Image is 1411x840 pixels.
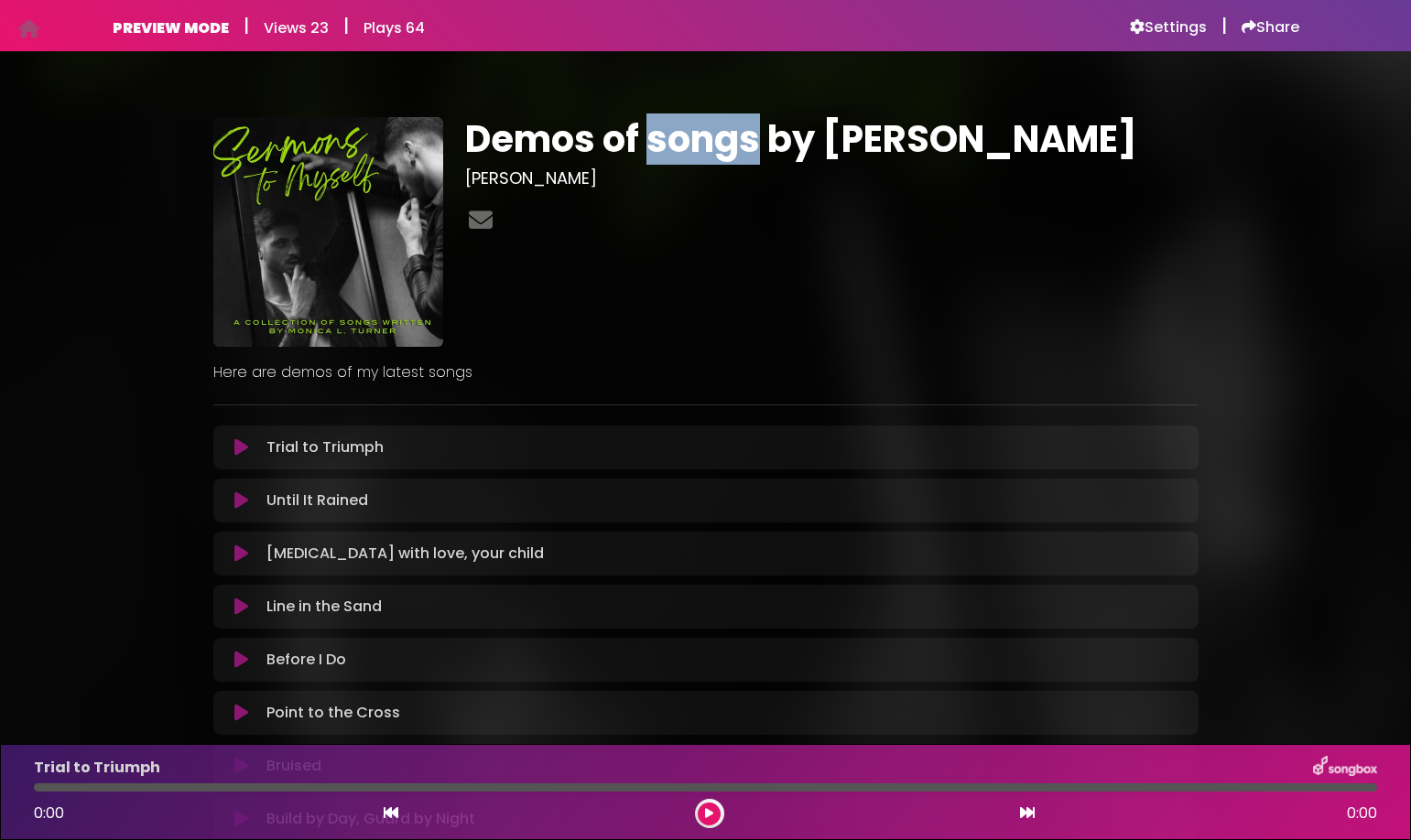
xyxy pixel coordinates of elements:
[1242,18,1299,37] a: Share
[264,19,329,37] h6: Views 23
[266,436,384,458] p: Trial to Triumph
[213,117,443,347] img: 84etJmTYRfqpewp1u1g1
[244,15,249,37] h5: |
[34,802,64,824] span: 0:00
[1313,756,1377,780] img: songbox-logo-white.png
[266,596,382,618] p: Line in the Sand
[213,361,1199,383] p: Here are demos of my latest songs
[1347,802,1377,824] span: 0:00
[1130,18,1207,37] a: Settings
[113,19,229,37] h6: PREVIEW MODE
[266,649,346,671] p: Before I Do
[266,490,368,512] p: Until It Rained
[266,543,544,565] p: [MEDICAL_DATA] with love, your child
[1221,15,1227,37] h5: |
[465,168,1199,188] h3: [PERSON_NAME]
[343,15,349,37] h5: |
[364,19,425,37] h6: Plays 64
[465,117,1199,161] h1: Demos of songs by [PERSON_NAME]
[34,757,160,779] p: Trial to Triumph
[266,702,400,724] p: Point to the Cross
